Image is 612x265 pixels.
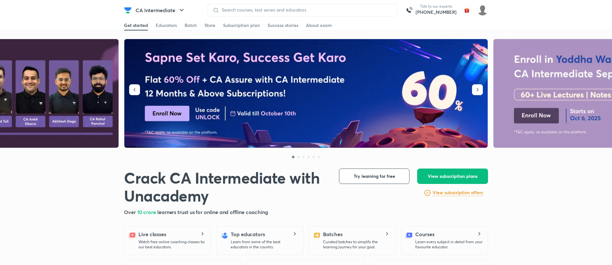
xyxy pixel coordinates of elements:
span: learners trust us for online and offline coaching [157,209,268,215]
p: Talk to our experts [416,4,457,9]
p: Curated batches to simplify the learning journey for your goal. [323,239,390,250]
div: Educators [156,22,177,29]
a: Success stories [268,20,298,30]
img: avatar [462,5,472,15]
a: [PHONE_NUMBER] [416,9,457,15]
span: Try learning for free [354,173,395,179]
img: call-us [403,4,416,17]
div: Success stories [268,22,298,29]
div: About exam [306,22,332,29]
button: CA Intermediate [132,4,189,17]
img: Navin Kumar [477,5,488,16]
a: View subscription offers [433,189,483,197]
span: 10 crore [137,209,157,215]
span: View subscription plans [428,173,477,179]
a: Educators [156,20,177,30]
p: Watch free online coaching classes by our best educators. [138,239,206,250]
a: Store [204,20,215,30]
input: Search courses, test series and educators [219,7,392,12]
div: Get started [124,22,148,29]
h1: Crack CA Intermediate with Unacademy [124,169,329,204]
a: Subscription plan [223,20,260,30]
img: Company Logo [124,6,132,14]
h5: Batches [323,230,342,238]
div: Subscription plan [223,22,260,29]
h5: Live classes [138,230,166,238]
a: About exam [306,20,332,30]
p: Learn every subject in detail from your favourite educator. [415,239,483,250]
a: Batch [185,20,197,30]
button: View subscription plans [417,169,488,184]
span: Over [124,209,137,215]
h5: Top educators [231,230,265,238]
div: Store [204,22,215,29]
h5: Courses [415,230,434,238]
a: Get started [124,20,148,30]
p: Learn from some of the best educators in the country. [231,239,298,250]
div: Batch [185,22,197,29]
button: Try learning for free [339,169,409,184]
h6: View subscription offers [433,189,483,196]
